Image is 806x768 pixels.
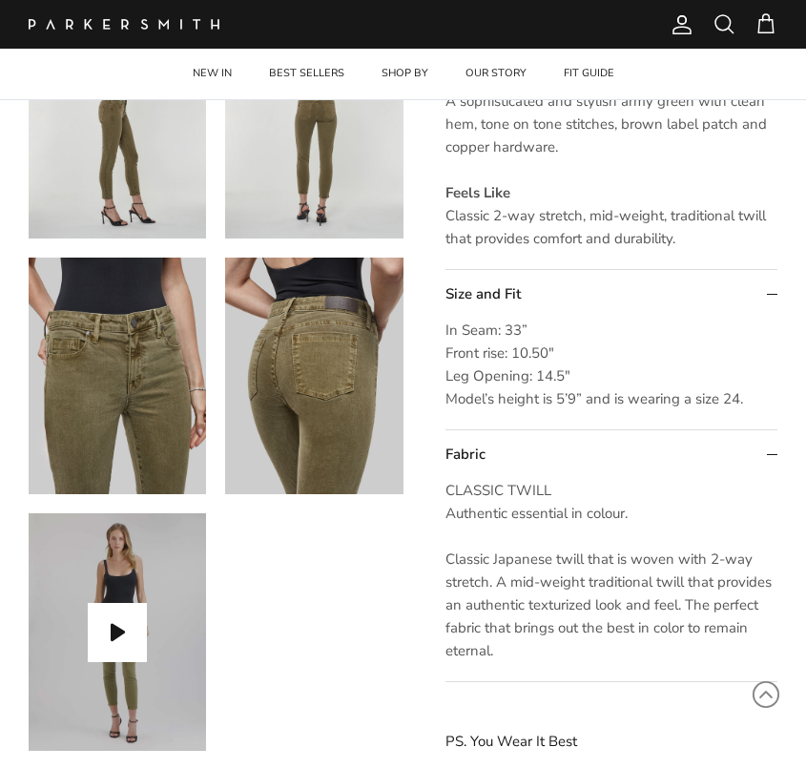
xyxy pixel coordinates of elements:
[88,603,147,662] button: Play video
[445,183,510,202] strong: Feels Like
[364,49,445,99] a: SHOP BY
[445,206,766,248] span: Classic 2-way stretch, mid-weight, traditional twill that provides comfort and durability.
[445,321,743,408] span: In Seam: 33” Front rise: 10.50″ Leg Opening: 14.5″ Model’s height is 5’9” and is wearing a size 24.
[445,730,778,753] p: PS. You Wear It Best
[176,49,249,99] a: NEW IN
[252,49,362,99] a: BEST SELLERS
[547,49,631,99] a: FIT GUIDE
[445,92,767,156] span: A sophisticated and stylish army green with clean hem, tone on tone stitches, brown label patch a...
[445,270,778,319] summary: Size and Fit
[752,680,780,709] svg: Scroll to Top
[445,430,778,479] summary: Fabric
[663,13,693,36] a: Account
[29,19,219,30] img: Parker Smith
[445,481,772,660] span: CLASSIC TWILL Authentic essential in colour. Classic Japanese twill that is woven with 2-way stre...
[448,49,544,99] a: OUR STORY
